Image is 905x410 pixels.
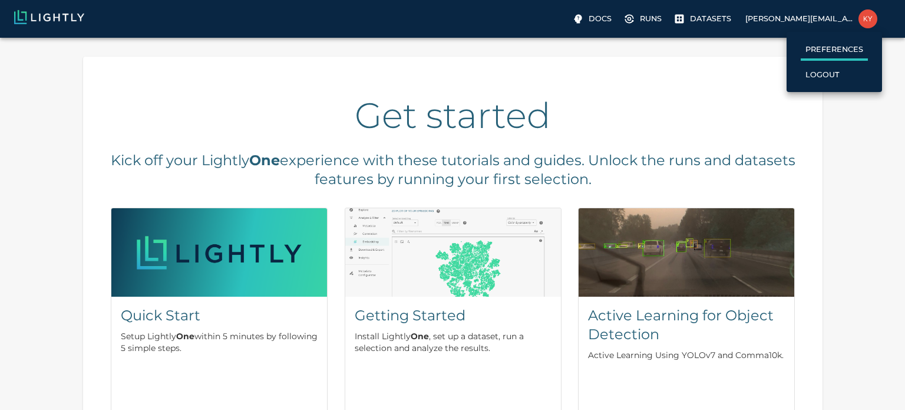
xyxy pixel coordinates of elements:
[801,65,844,84] label: Logout
[805,69,840,80] p: Logout
[805,44,863,55] p: Preferences
[801,40,868,61] label: Preferences
[801,65,868,84] a: Logout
